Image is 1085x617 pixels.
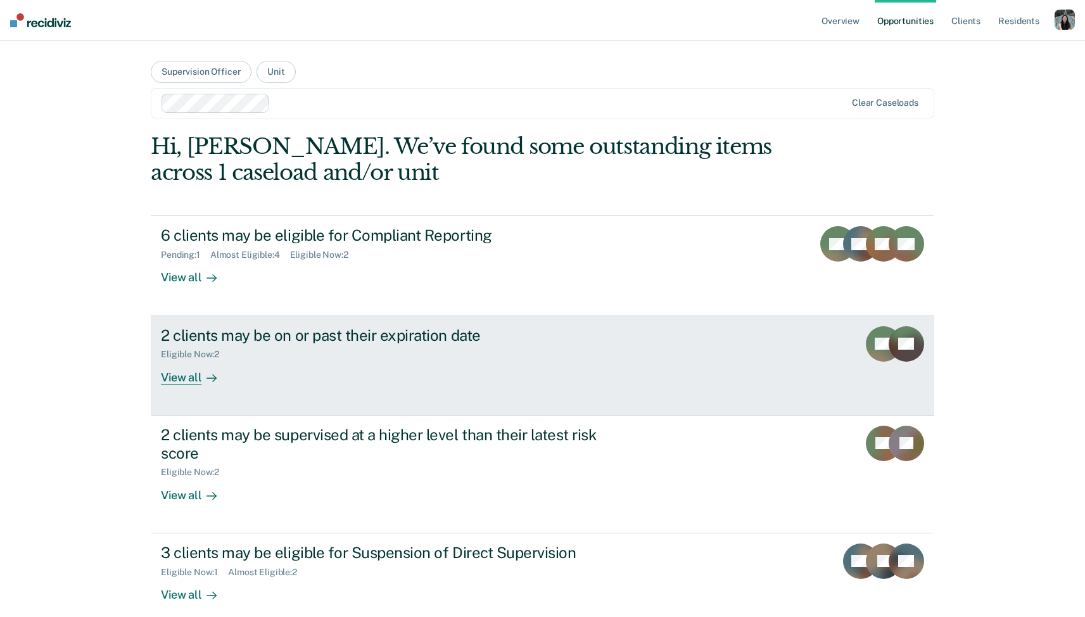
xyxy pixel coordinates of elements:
div: 2 clients may be supervised at a higher level than their latest risk score [161,426,606,462]
button: Unit [257,61,295,83]
div: Clear caseloads [852,98,918,108]
div: Eligible Now : 2 [161,349,229,360]
div: Almost Eligible : 2 [228,567,307,578]
div: Pending : 1 [161,250,210,260]
div: 3 clients may be eligible for Suspension of Direct Supervision [161,544,606,562]
div: Hi, [PERSON_NAME]. We’ve found some outstanding items across 1 caseload and/or unit [151,134,777,186]
button: Supervision Officer [151,61,251,83]
div: 2 clients may be on or past their expiration date [161,326,606,345]
div: View all [161,360,232,385]
img: Recidiviz [10,13,71,27]
div: 6 clients may be eligible for Compliant Reporting [161,226,606,245]
div: View all [161,577,232,602]
div: Almost Eligible : 4 [210,250,290,260]
a: 2 clients may be supervised at a higher level than their latest risk scoreEligible Now:2View all [151,416,934,533]
div: Eligible Now : 2 [290,250,358,260]
div: Eligible Now : 1 [161,567,228,578]
div: View all [161,478,232,502]
div: Eligible Now : 2 [161,467,229,478]
a: 6 clients may be eligible for Compliant ReportingPending:1Almost Eligible:4Eligible Now:2View all [151,215,934,315]
a: 2 clients may be on or past their expiration dateEligible Now:2View all [151,316,934,416]
div: View all [161,260,232,285]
